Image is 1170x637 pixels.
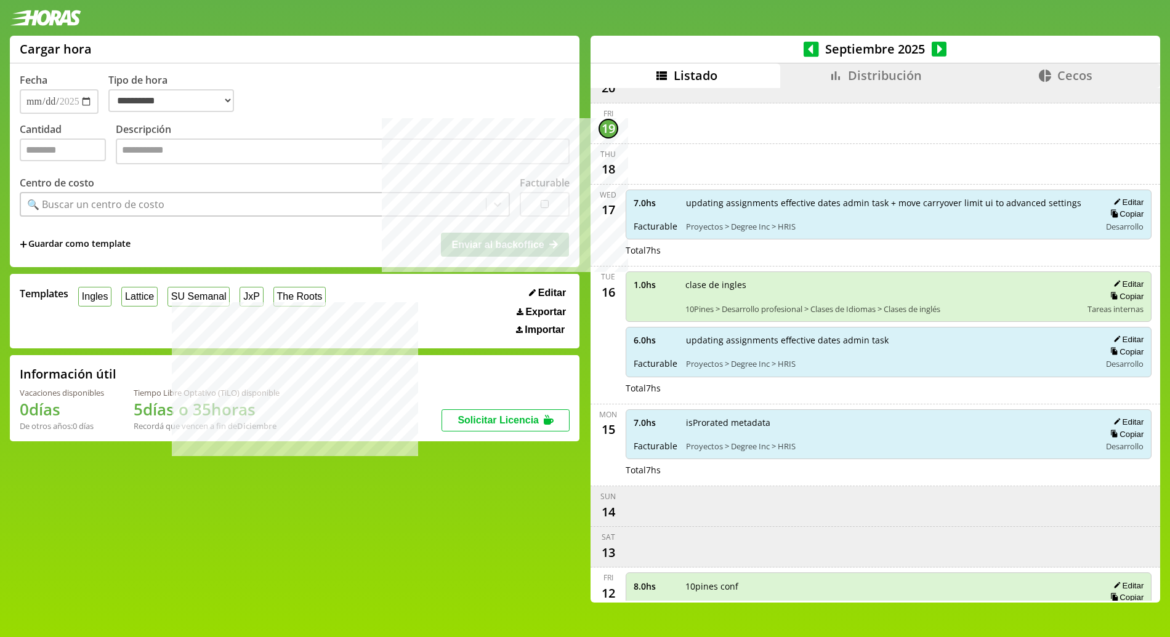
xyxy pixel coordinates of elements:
[599,282,618,302] div: 16
[116,138,570,164] textarea: Descripción
[20,398,104,420] h1: 0 días
[634,440,677,452] span: Facturable
[1107,209,1144,219] button: Copiar
[600,149,616,159] div: Thu
[167,287,230,306] button: SU Semanal
[686,334,1092,346] span: updating assignments effective dates admin task
[1107,592,1144,603] button: Copiar
[686,358,1092,369] span: Proyectos > Degree Inc > HRIS
[525,287,570,299] button: Editar
[525,324,565,335] span: Importar
[685,580,1081,592] span: 10pines conf
[599,119,618,138] div: 19
[108,89,234,112] select: Tipo de hora
[20,366,116,382] h2: Información útil
[599,200,618,220] div: 17
[116,122,570,167] label: Descripción
[634,358,677,369] span: Facturable
[602,532,615,542] div: Sat
[134,387,280,398] div: Tiempo Libre Optativo (TiLO) disponible
[600,190,616,200] div: Wed
[1107,291,1144,302] button: Copiar
[599,409,617,420] div: Mon
[20,287,68,300] span: Templates
[634,220,677,232] span: Facturable
[134,420,280,431] div: Recordá que vencen a fin de
[685,279,1079,290] span: clase de ingles
[634,334,677,346] span: 6.0 hs
[1057,67,1092,84] span: Cecos
[525,306,566,318] span: Exportar
[686,197,1092,209] span: updating assignments effective dates admin task + move carryover limit ui to advanced settings
[1107,429,1144,439] button: Copiar
[599,78,618,98] div: 20
[626,382,1152,394] div: Total 7 hs
[686,441,1092,452] span: Proyectos > Degree Inc > HRIS
[685,303,1079,314] span: 10Pines > Desarrollo profesional > Clases de Idiomas > Clases de inglés
[634,197,677,209] span: 7.0 hs
[626,244,1152,256] div: Total 7 hs
[20,238,27,251] span: +
[20,122,116,167] label: Cantidad
[599,159,618,179] div: 18
[538,287,566,298] span: Editar
[20,420,104,431] div: De otros años: 0 días
[20,238,131,251] span: +Guardar como template
[1106,441,1144,452] span: Desarrollo
[20,138,106,161] input: Cantidad
[1110,279,1144,289] button: Editar
[442,409,570,431] button: Solicitar Licencia
[686,221,1092,232] span: Proyectos > Degree Inc > HRIS
[603,108,613,119] div: Fri
[1087,303,1144,314] span: Tareas internas
[634,417,677,428] span: 7.0 hs
[819,41,932,57] span: Septiembre 2025
[108,73,244,114] label: Tipo de hora
[20,41,92,57] h1: Cargar hora
[600,491,616,502] div: Sun
[686,417,1092,428] span: isProrated metadata
[634,279,677,290] span: 1.0 hs
[601,271,615,282] div: Tue
[674,67,717,84] span: Listado
[591,88,1160,601] div: scrollable content
[626,464,1152,476] div: Total 7 hs
[27,198,164,211] div: 🔍 Buscar un centro de costo
[134,398,280,420] h1: 5 días o 35 horas
[237,420,276,431] b: Diciembre
[520,176,570,190] label: Facturable
[10,10,81,26] img: logotipo
[1106,221,1144,232] span: Desarrollo
[1110,417,1144,427] button: Editar
[20,176,94,190] label: Centro de costo
[20,73,47,87] label: Fecha
[458,415,539,425] span: Solicitar Licencia
[1110,580,1144,591] button: Editar
[1106,358,1144,369] span: Desarrollo
[513,306,570,318] button: Exportar
[848,67,922,84] span: Distribución
[599,502,618,521] div: 14
[20,387,104,398] div: Vacaciones disponibles
[599,542,618,562] div: 13
[599,420,618,439] div: 15
[1110,334,1144,345] button: Editar
[599,583,618,603] div: 12
[1107,347,1144,357] button: Copiar
[121,287,158,306] button: Lattice
[273,287,326,306] button: The Roots
[634,580,677,592] span: 8.0 hs
[78,287,111,306] button: Ingles
[1110,197,1144,207] button: Editar
[603,572,613,583] div: Fri
[240,287,263,306] button: JxP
